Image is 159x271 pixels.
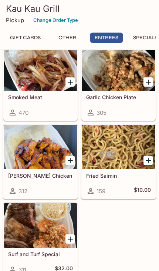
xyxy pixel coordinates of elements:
div: Fried Saimin [82,125,155,169]
div: Teri Chicken [4,125,77,169]
a: [PERSON_NAME] Chicken312 [3,124,78,199]
button: Other [51,33,84,43]
h3: Kau Kau Grill [6,3,153,14]
div: Garlic Chicken Plate [82,46,155,91]
button: Add Fried Saimin [143,156,153,165]
h5: Garlic Chicken Plate [86,94,151,100]
h5: Surf and Turf Special [8,251,73,257]
p: Pickup [6,17,24,24]
button: Add Smoked Meat [65,77,75,87]
button: Gift Cards [6,33,45,43]
a: Garlic Chicken Plate305 [81,46,156,121]
span: 312 [18,188,27,195]
div: Surf and Turf Special [4,203,77,248]
a: Smoked Meat470 [3,46,78,121]
span: 470 [18,109,28,116]
button: Change Order Type [30,14,81,26]
button: Add Garlic Chicken Plate [143,77,153,87]
h5: $10.00 [134,187,151,195]
div: Smoked Meat [4,46,77,91]
span: 305 [97,109,106,116]
button: Add Surf and Turf Special [65,234,75,244]
a: Fried Saimin159$10.00 [81,124,156,199]
h5: [PERSON_NAME] Chicken [8,173,73,179]
button: Entrees [90,33,123,43]
button: Add Teri Chicken [65,156,75,165]
h5: Fried Saimin [86,173,151,179]
h5: Smoked Meat [8,94,73,100]
span: 159 [97,188,105,195]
